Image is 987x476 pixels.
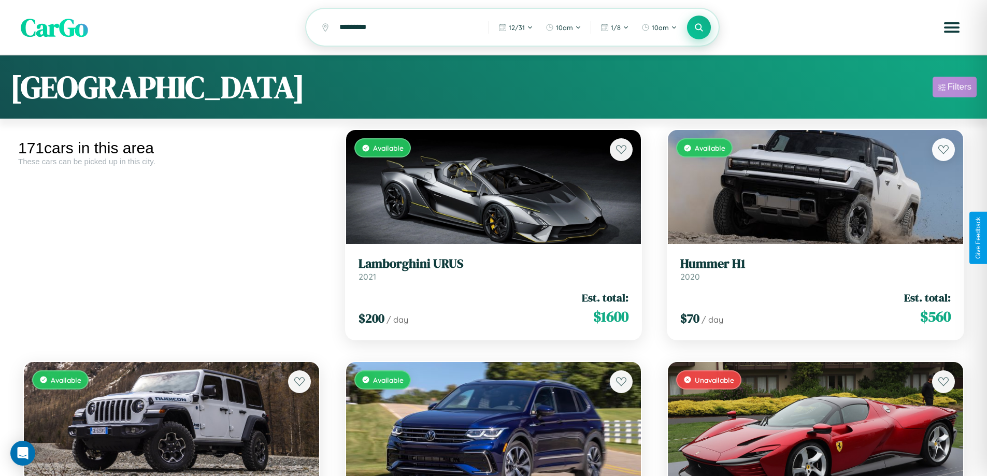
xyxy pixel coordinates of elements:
[10,441,35,466] div: Open Intercom Messenger
[933,77,977,97] button: Filters
[10,66,305,108] h1: [GEOGRAPHIC_DATA]
[359,256,629,282] a: Lamborghini URUS2021
[695,376,734,384] span: Unavailable
[636,19,682,36] button: 10am
[373,376,404,384] span: Available
[702,314,723,325] span: / day
[975,217,982,259] div: Give Feedback
[680,256,951,282] a: Hummer H12020
[18,157,325,166] div: These cars can be picked up in this city.
[695,143,725,152] span: Available
[611,23,621,32] span: 1 / 8
[920,306,951,327] span: $ 560
[51,376,81,384] span: Available
[595,19,634,36] button: 1/8
[21,10,88,45] span: CarGo
[680,310,699,327] span: $ 70
[556,23,573,32] span: 10am
[540,19,587,36] button: 10am
[18,139,325,157] div: 171 cars in this area
[387,314,408,325] span: / day
[904,290,951,305] span: Est. total:
[593,306,628,327] span: $ 1600
[359,271,376,282] span: 2021
[373,143,404,152] span: Available
[948,82,971,92] div: Filters
[493,19,538,36] button: 12/31
[652,23,669,32] span: 10am
[509,23,525,32] span: 12 / 31
[359,256,629,271] h3: Lamborghini URUS
[680,271,700,282] span: 2020
[680,256,951,271] h3: Hummer H1
[582,290,628,305] span: Est. total:
[937,13,966,42] button: Open menu
[359,310,384,327] span: $ 200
